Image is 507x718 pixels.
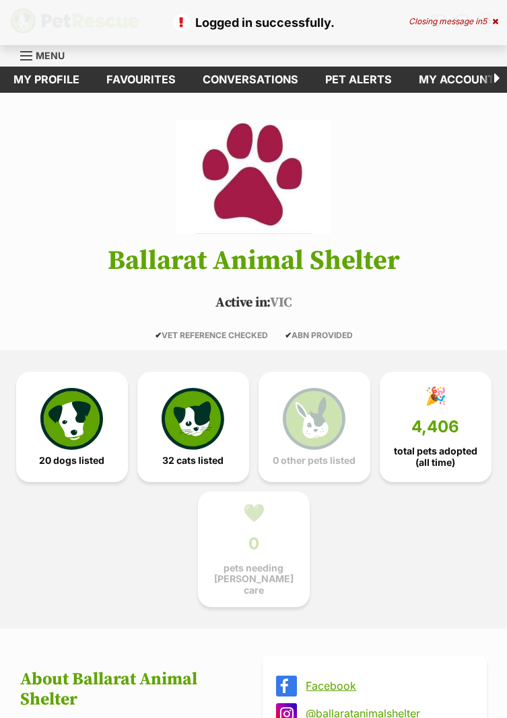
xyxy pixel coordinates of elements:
span: 20 dogs listed [39,455,104,466]
a: conversations [189,67,312,93]
span: Active in: [215,294,270,311]
a: Favourites [93,67,189,93]
a: Facebook [306,680,468,692]
a: Menu [20,42,74,67]
span: 0 [248,534,259,553]
span: 4,406 [411,417,459,436]
img: cat-icon-068c71abf8fe30c970a85cd354bc8e23425d12f6e8612795f06af48be43a487a.svg [162,388,224,450]
img: bunny-icon-b786713a4a21a2fe6d13e954f4cb29d131f1b31f8a74b52ca2c6d2999bc34bbe.svg [283,388,345,450]
div: 🎉 [425,386,446,406]
span: Menu [36,50,65,61]
span: pets needing [PERSON_NAME] care [209,563,298,595]
icon: ✔ [155,330,162,340]
a: 32 cats listed [137,372,249,482]
span: 0 other pets listed [273,455,356,466]
span: total pets adopted (all time) [391,446,480,467]
img: petrescue-icon-eee76f85a60ef55c4a1927667547b313a7c0e82042636edf73dce9c88f694885.svg [40,388,102,450]
icon: ✔ [285,330,292,340]
a: Pet alerts [312,67,405,93]
span: VET REFERENCE CHECKED [155,330,268,340]
a: 🎉 4,406 total pets adopted (all time) [380,372,492,482]
span: ABN PROVIDED [285,330,353,340]
img: Ballarat Animal Shelter [176,120,330,234]
div: 💚 [243,503,265,523]
a: 20 dogs listed [16,372,128,482]
span: 32 cats listed [162,455,224,466]
h2: About Ballarat Animal Shelter [20,670,244,710]
a: 💚 0 pets needing [PERSON_NAME] care [198,491,310,607]
a: 0 other pets listed [259,372,370,482]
